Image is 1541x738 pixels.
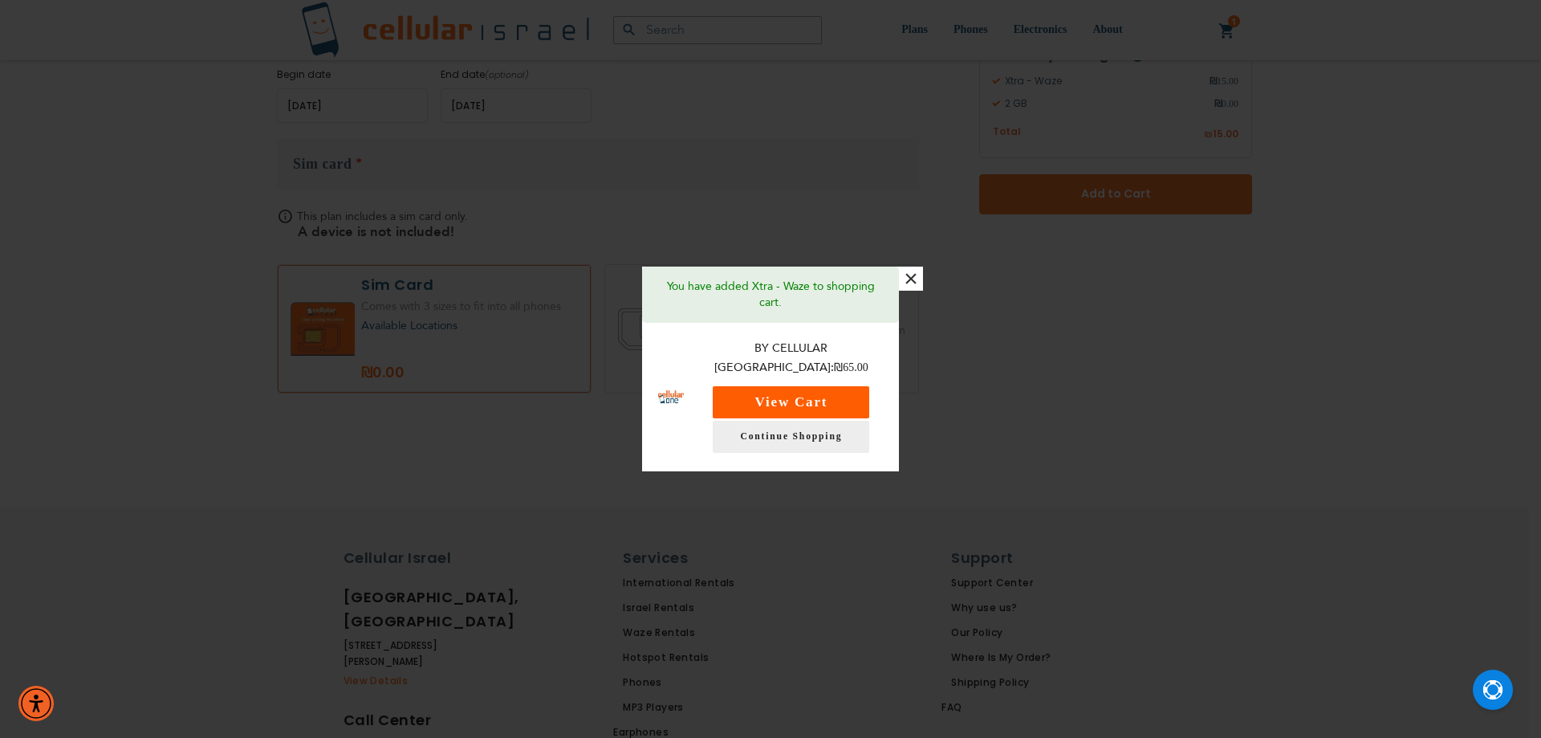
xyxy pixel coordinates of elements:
p: You have added Xtra - Waze to shopping cart. [654,279,887,311]
div: Accessibility Menu [18,686,54,721]
p: By Cellular [GEOGRAPHIC_DATA]: [700,339,883,378]
a: Continue Shopping [713,421,869,453]
button: × [899,267,923,291]
span: ₪65.00 [834,361,868,373]
button: View Cart [713,386,869,418]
